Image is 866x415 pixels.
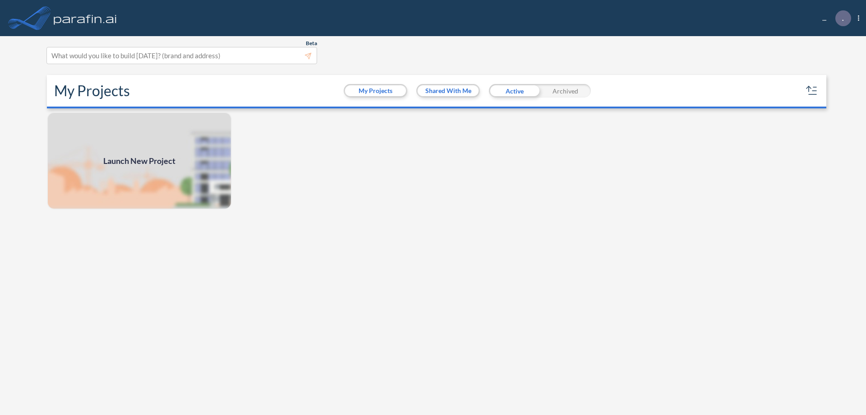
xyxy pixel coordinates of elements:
[489,84,540,98] div: Active
[805,84,819,98] button: sort
[809,10,859,26] div: ...
[418,85,479,96] button: Shared With Me
[47,112,232,210] a: Launch New Project
[52,9,119,27] img: logo
[103,155,175,167] span: Launch New Project
[540,84,591,98] div: Archived
[47,112,232,210] img: add
[54,82,130,99] h2: My Projects
[306,40,317,47] span: Beta
[345,85,406,96] button: My Projects
[842,14,844,22] p: .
